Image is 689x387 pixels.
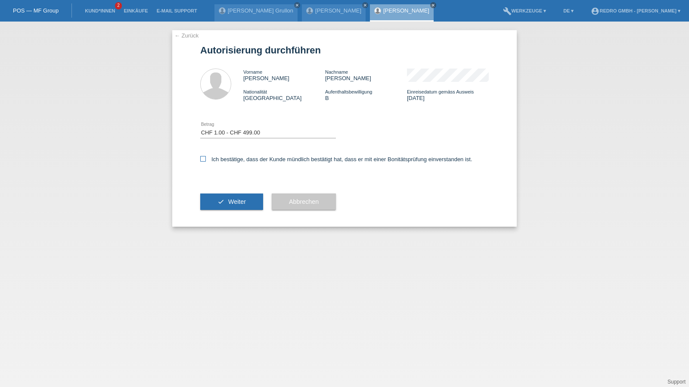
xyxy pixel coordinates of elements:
[383,7,429,14] a: [PERSON_NAME]
[362,2,368,8] a: close
[243,88,325,101] div: [GEOGRAPHIC_DATA]
[200,156,472,162] label: Ich bestätige, dass der Kunde mündlich bestätigt hat, dass er mit einer Bonitätsprüfung einversta...
[325,69,407,81] div: [PERSON_NAME]
[289,198,319,205] span: Abbrechen
[272,193,336,210] button: Abbrechen
[200,193,263,210] button: check Weiter
[217,198,224,205] i: check
[315,7,361,14] a: [PERSON_NAME]
[431,3,435,7] i: close
[243,89,267,94] span: Nationalität
[407,89,474,94] span: Einreisedatum gemäss Ausweis
[174,32,199,39] a: ← Zurück
[503,7,512,16] i: build
[499,8,551,13] a: buildWerkzeuge ▾
[228,198,246,205] span: Weiter
[119,8,152,13] a: Einkäufe
[13,7,59,14] a: POS — MF Group
[152,8,202,13] a: E-Mail Support
[667,379,686,385] a: Support
[115,2,122,9] span: 2
[587,8,685,13] a: account_circleRedro GmbH - [PERSON_NAME] ▾
[363,3,367,7] i: close
[591,7,599,16] i: account_circle
[295,3,299,7] i: close
[325,69,348,75] span: Nachname
[294,2,300,8] a: close
[559,8,578,13] a: DE ▾
[200,45,489,56] h1: Autorisierung durchführen
[325,88,407,101] div: B
[243,69,325,81] div: [PERSON_NAME]
[228,7,293,14] a: [PERSON_NAME] Grullon
[430,2,436,8] a: close
[325,89,372,94] span: Aufenthaltsbewilligung
[407,88,489,101] div: [DATE]
[243,69,262,75] span: Vorname
[81,8,119,13] a: Kund*innen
